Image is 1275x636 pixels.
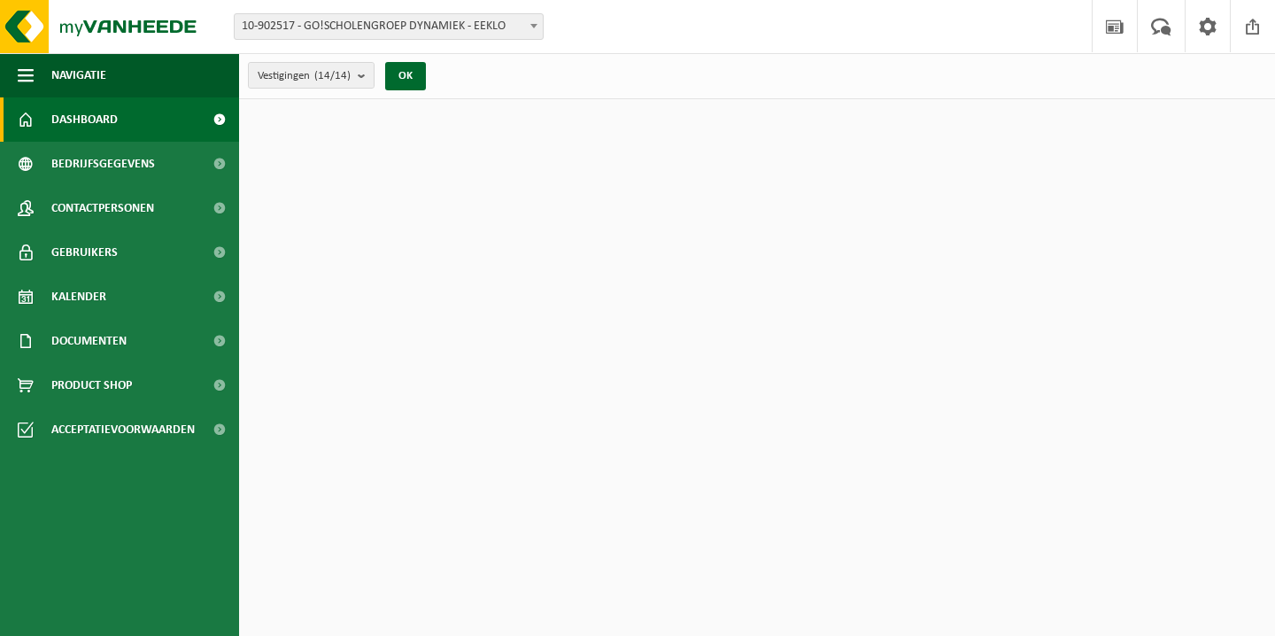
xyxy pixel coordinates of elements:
button: Vestigingen(14/14) [248,62,375,89]
span: 10-902517 - GO!SCHOLENGROEP DYNAMIEK - EEKLO [235,14,543,39]
span: Acceptatievoorwaarden [51,407,195,452]
span: Navigatie [51,53,106,97]
span: Bedrijfsgegevens [51,142,155,186]
span: Contactpersonen [51,186,154,230]
count: (14/14) [314,70,351,81]
span: Documenten [51,319,127,363]
span: Product Shop [51,363,132,407]
span: Gebruikers [51,230,118,275]
span: Vestigingen [258,63,351,89]
span: Dashboard [51,97,118,142]
button: OK [385,62,426,90]
span: Kalender [51,275,106,319]
span: 10-902517 - GO!SCHOLENGROEP DYNAMIEK - EEKLO [234,13,544,40]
